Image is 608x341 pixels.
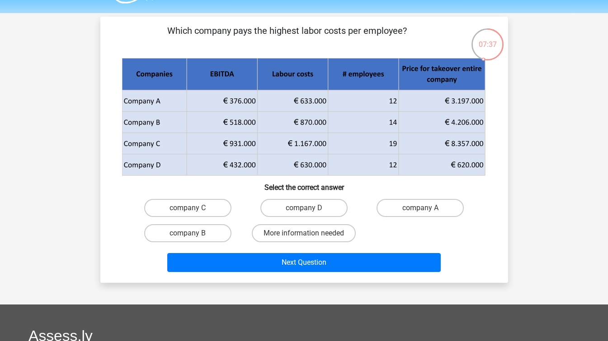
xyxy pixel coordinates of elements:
label: company A [377,199,464,217]
h6: Select the correct answer [115,176,494,192]
div: 07:37 [471,28,504,50]
label: company D [260,199,348,217]
label: company C [144,199,231,217]
button: Next Question [167,253,441,272]
p: Which company pays the highest labor costs per employee? [115,24,460,51]
label: More information needed [252,224,356,242]
label: company B [144,224,231,242]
